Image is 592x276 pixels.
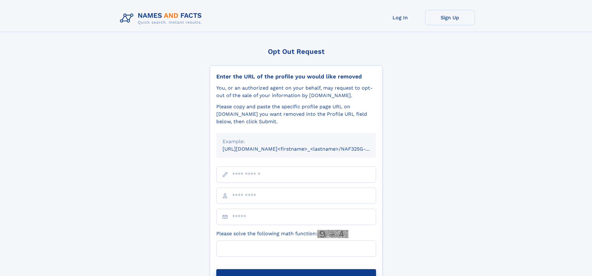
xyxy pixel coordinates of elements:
[216,230,348,238] label: Please solve the following math function:
[375,10,425,25] a: Log In
[117,10,207,27] img: Logo Names and Facts
[216,103,376,125] div: Please copy and paste the specific profile page URL on [DOMAIN_NAME] you want removed into the Pr...
[223,138,370,145] div: Example:
[425,10,475,25] a: Sign Up
[216,84,376,99] div: You, or an authorized agent on your behalf, may request to opt-out of the sale of your informatio...
[223,146,388,152] small: [URL][DOMAIN_NAME]<firstname>_<lastname>/NAF325G-xxxxxxxx
[210,48,383,55] div: Opt Out Request
[216,73,376,80] div: Enter the URL of the profile you would like removed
